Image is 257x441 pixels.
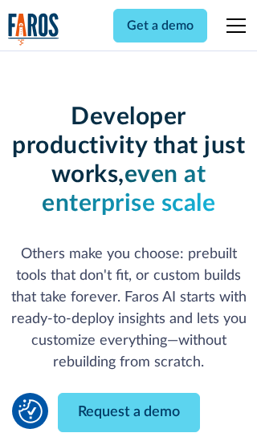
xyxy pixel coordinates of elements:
div: menu [217,6,249,45]
a: Get a demo [113,9,207,42]
a: home [8,13,59,46]
a: Request a demo [58,393,200,432]
strong: Developer productivity that just works, [12,105,245,187]
strong: even at enterprise scale [42,163,215,216]
img: Logo of the analytics and reporting company Faros. [8,13,59,46]
button: Cookie Settings [18,399,43,423]
img: Revisit consent button [18,399,43,423]
p: Others make you choose: prebuilt tools that don't fit, or custom builds that take forever. Faros ... [8,244,250,374]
